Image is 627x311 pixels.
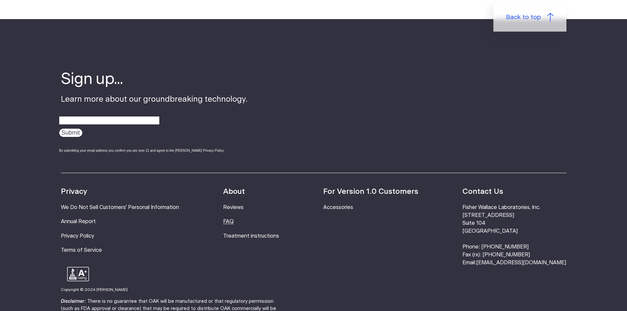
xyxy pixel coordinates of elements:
input: Submit [59,129,82,137]
li: Fisher Wallace Laboratories, Inc. [STREET_ADDRESS] Suite 104 [GEOGRAPHIC_DATA] Phone: [PHONE_NUMB... [462,204,566,267]
a: Annual Report [61,219,96,224]
span: Back to top [506,13,541,22]
strong: For Version 1.0 Customers [323,188,418,195]
strong: About [223,188,245,195]
a: FAQ [223,219,234,224]
strong: Disclaimer: [61,299,86,304]
a: Back to top [493,3,566,32]
a: Terms of Service [61,247,102,253]
a: Accessories [323,205,353,210]
h4: Sign up... [61,69,248,90]
a: We Do Not Sell Customers' Personal Information [61,205,179,210]
a: [EMAIL_ADDRESS][DOMAIN_NAME] [476,260,566,265]
strong: Contact Us [462,188,503,195]
a: Privacy Policy [61,233,94,239]
div: Learn more about our groundbreaking technology. [61,69,248,159]
strong: Privacy [61,188,87,195]
a: Treatment instructions [223,233,279,239]
div: By submitting your email address you confirm you are over 21 and agree to the [PERSON_NAME] Priva... [59,148,248,153]
a: Reviews [223,205,244,210]
small: Copyright © 2024 [PERSON_NAME] [61,288,128,292]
